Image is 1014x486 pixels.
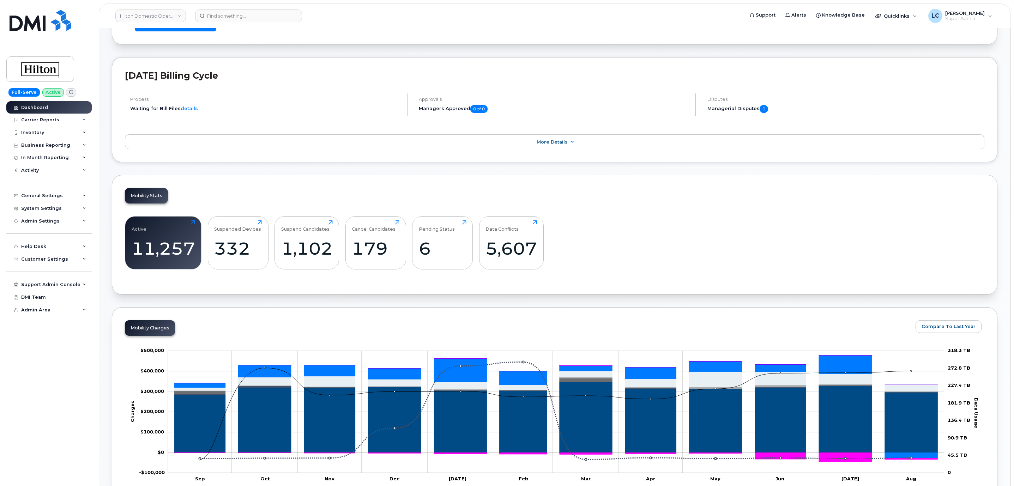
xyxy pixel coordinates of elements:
a: Pending Status6 [419,220,466,265]
div: 5,607 [485,238,537,259]
a: Alerts [780,8,811,22]
div: Suspended Devices [214,220,261,232]
h4: Disputes [707,97,984,102]
span: 0 [760,105,768,113]
span: [PERSON_NAME] [945,10,985,16]
a: Suspended Devices332 [214,220,262,265]
a: Hilton Domestic Operating Company Inc [115,10,186,22]
tspan: Apr [646,476,655,481]
tspan: $100,000 [140,429,164,435]
div: Quicklinks [870,9,922,23]
span: Super Admin [945,16,985,22]
tspan: [DATE] [449,476,466,481]
g: $0 [140,368,164,373]
g: Data [174,378,937,394]
g: QST [174,355,937,384]
div: Pending Status [419,220,455,232]
tspan: Jun [775,476,784,481]
tspan: $300,000 [140,388,164,394]
li: Waiting for Bill Files [130,105,401,112]
tspan: Mar [581,476,591,481]
tspan: Data Usage [973,398,979,428]
tspan: 90.9 TB [948,435,967,441]
div: Cancel Candidates [352,220,396,232]
g: $0 [140,348,164,353]
g: Roaming [174,382,937,395]
a: Knowledge Base [811,8,870,22]
a: Data Conflicts5,607 [485,220,537,265]
span: Support [756,12,775,19]
span: More Details [537,139,568,145]
button: Compare To Last Year [916,320,982,333]
g: Hardware [174,371,937,391]
tspan: $500,000 [140,348,164,353]
g: Credits [174,453,937,462]
h5: Managers Approved [419,105,689,113]
tspan: Sep [195,476,205,481]
tspan: 136.4 TB [948,417,970,423]
div: Logan Cole [923,9,997,23]
div: 332 [214,238,262,259]
a: details [181,105,198,111]
a: Suspend Candidates1,102 [281,220,333,265]
tspan: -$100,000 [139,470,165,475]
div: 6 [419,238,466,259]
div: 179 [352,238,399,259]
span: Quicklinks [884,13,910,19]
tspan: 45.5 TB [948,452,967,458]
tspan: Nov [325,476,334,481]
span: Compare To Last Year [922,323,976,330]
div: Suspend Candidates [281,220,330,232]
g: $0 [140,409,164,414]
h4: Process [130,97,401,102]
div: 11,257 [132,238,195,259]
tspan: Feb [519,476,529,481]
tspan: 227.4 TB [948,382,970,388]
a: Cancel Candidates179 [352,220,399,265]
span: 0 of 0 [470,105,488,113]
tspan: Charges [129,401,135,422]
input: Find something... [195,10,302,22]
g: $0 [139,470,165,475]
a: Support [745,8,780,22]
tspan: 181.9 TB [948,400,970,406]
div: 1,102 [281,238,333,259]
tspan: Aug [906,476,916,481]
iframe: Messenger Launcher [983,455,1009,481]
g: Cancellation [174,377,937,392]
tspan: $0 [158,449,164,455]
tspan: $200,000 [140,409,164,414]
g: Rate Plan [174,382,937,453]
h4: Approvals [419,97,689,102]
tspan: $400,000 [140,368,164,373]
span: Knowledge Base [822,12,865,19]
tspan: [DATE] [841,476,859,481]
tspan: Dec [390,476,400,481]
div: Active [132,220,146,232]
tspan: 318.3 TB [948,348,970,353]
g: $0 [140,388,164,394]
span: Alerts [791,12,806,19]
div: Data Conflicts [485,220,519,232]
g: $0 [140,429,164,435]
h2: [DATE] Billing Cycle [125,70,984,81]
a: Active11,257 [132,220,195,265]
tspan: 272.8 TB [948,365,970,371]
tspan: 0 [948,470,951,475]
h5: Managerial Disputes [707,105,984,113]
tspan: Oct [260,476,270,481]
span: LC [931,12,939,20]
tspan: May [710,476,720,481]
